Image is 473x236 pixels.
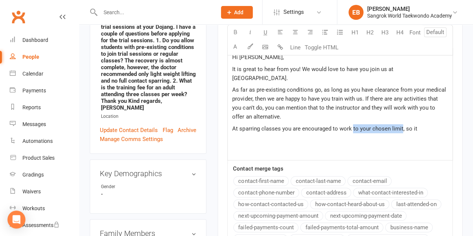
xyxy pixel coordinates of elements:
button: contact-address [301,188,351,197]
button: contact-first-name [233,176,289,186]
div: Location [101,113,196,120]
span: Add [234,9,243,15]
button: U [258,25,273,40]
div: Calendar [22,71,43,77]
div: [PERSON_NAME] [367,6,452,12]
button: how-contact-heard-about-us [310,199,389,209]
a: Gradings [10,166,79,183]
a: Manage Comms Settings [100,135,163,144]
button: failed-payments-total-amount [300,223,383,232]
strong: - [101,191,144,197]
div: Reports [22,104,41,110]
button: failed-payments-count [233,223,298,232]
div: Dashboard [22,37,48,43]
div: Sangrok World Taekwondo Academy [367,12,452,19]
a: Product Sales [10,150,79,166]
button: Line [288,40,302,55]
div: Assessments [22,222,59,228]
input: Search... [98,7,211,18]
button: A [228,40,243,55]
button: contact-email [347,176,391,186]
button: H3 [377,25,392,40]
a: Waivers [10,183,79,200]
div: EB [348,5,363,20]
h3: Key Demographics [100,169,196,178]
a: Dashboard [10,32,79,49]
label: Contact merge tags [233,164,283,173]
a: Archive [178,126,196,135]
a: Flag [163,126,173,135]
button: what-contact-interested-in [353,188,428,197]
button: how-contact-contacted-us [233,199,308,209]
a: Automations [10,133,79,150]
button: Add [221,6,253,19]
button: next-upcoming-payment-amount [233,211,323,221]
span: As far as pre-existing conditions go, as long as you have clearance from your medical provider, t... [232,86,447,120]
a: People [10,49,79,65]
div: Workouts [22,205,45,211]
button: H4 [392,25,407,40]
a: Assessments [10,217,79,234]
div: Payments [22,88,46,94]
div: Open Intercom Messenger [7,211,25,229]
div: Gender [101,183,163,190]
button: last-attended-on [391,199,441,209]
a: Clubworx [9,7,28,26]
button: Font [407,25,422,40]
div: Messages [22,121,46,127]
span: It is great to hear from you! We would love to have you join us at [GEOGRAPHIC_DATA]. [232,66,394,82]
a: Reports [10,99,79,116]
div: Product Sales [22,155,55,161]
div: Automations [22,138,53,144]
input: Default [424,27,446,37]
button: H1 [347,25,362,40]
button: contact-last-name [291,176,345,186]
button: contact-phone-number [233,188,299,197]
a: Messages [10,116,79,133]
a: Payments [10,82,79,99]
a: Calendar [10,65,79,82]
span: U [263,29,267,36]
span: Settings [283,4,304,21]
div: People [22,54,39,60]
button: business-name [385,223,433,232]
a: Workouts [10,200,79,217]
button: next-upcoming-payment-date [325,211,406,221]
div: Waivers [22,189,41,194]
button: H2 [362,25,377,40]
span: Hi [PERSON_NAME], [232,54,283,61]
span: At sparring classes you are encouraged to work to your chosen limit, so it [232,125,417,132]
div: Gradings [22,172,44,178]
button: Toggle HTML [302,40,340,55]
a: Update Contact Details [100,126,158,135]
